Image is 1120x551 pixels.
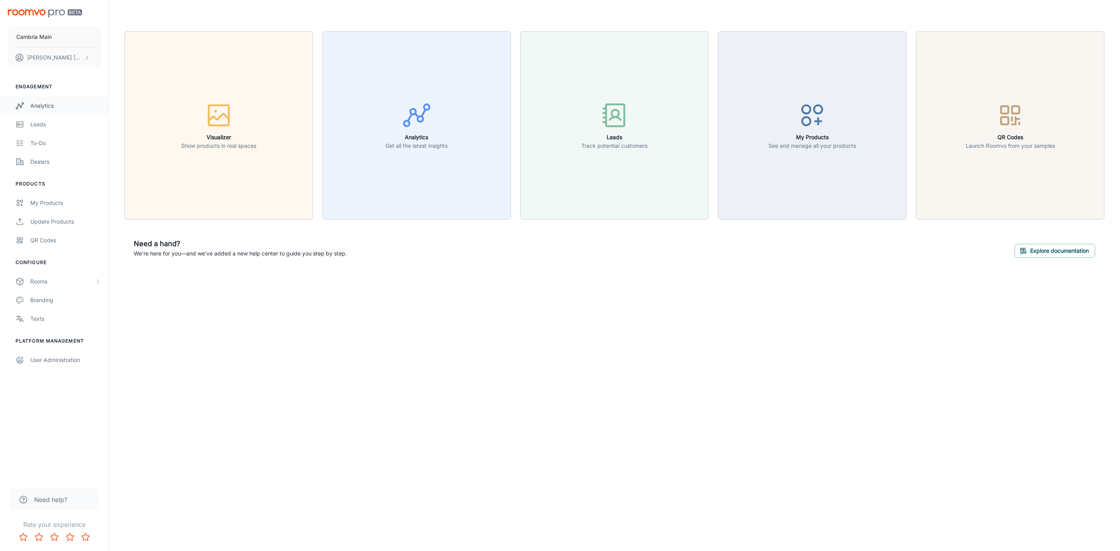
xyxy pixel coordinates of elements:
[385,133,448,142] h6: Analytics
[966,142,1055,150] p: Launch Roomvo from your samples
[134,238,347,249] h6: Need a hand?
[916,121,1104,129] a: QR CodesLaunch Roomvo from your samples
[581,133,647,142] h6: Leads
[27,53,82,62] p: [PERSON_NAME] [PERSON_NAME]
[718,121,906,129] a: My ProductsSee and manage all your products
[8,47,101,68] button: [PERSON_NAME] [PERSON_NAME]
[768,133,856,142] h6: My Products
[768,142,856,150] p: See and manage all your products
[8,27,101,47] button: Cambria Main
[30,157,101,166] div: Dealers
[322,31,511,220] button: AnalyticsGet all the latest insights
[30,101,101,110] div: Analytics
[520,31,709,220] button: LeadsTrack potential customers
[124,31,313,220] button: VisualizerShow products in real spaces
[30,236,101,245] div: QR Codes
[30,199,101,207] div: My Products
[1015,246,1095,254] a: Explore documentation
[181,142,256,150] p: Show products in real spaces
[581,142,647,150] p: Track potential customers
[30,139,101,147] div: To-do
[966,133,1055,142] h6: QR Codes
[30,217,101,226] div: Update Products
[718,31,906,220] button: My ProductsSee and manage all your products
[30,277,94,286] div: Rooms
[385,142,448,150] p: Get all the latest insights
[322,121,511,129] a: AnalyticsGet all the latest insights
[1015,244,1095,258] button: Explore documentation
[520,121,709,129] a: LeadsTrack potential customers
[16,33,52,41] p: Cambria Main
[8,9,82,17] img: Roomvo PRO Beta
[181,133,256,142] h6: Visualizer
[134,249,347,258] p: We're here for you—and we've added a new help center to guide you step by step.
[30,120,101,129] div: Leads
[916,31,1104,220] button: QR CodesLaunch Roomvo from your samples
[30,296,101,304] div: Branding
